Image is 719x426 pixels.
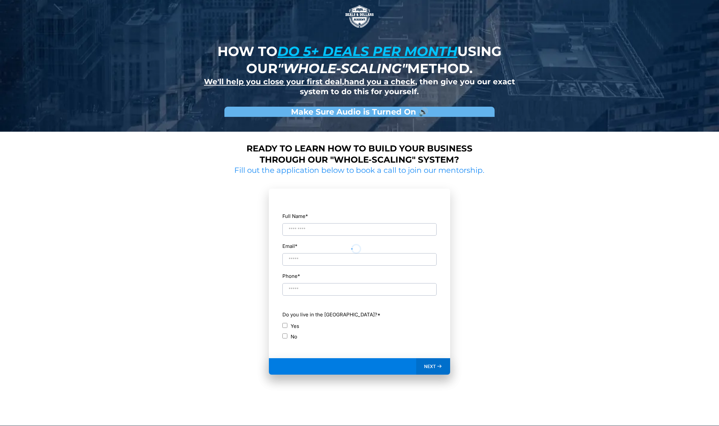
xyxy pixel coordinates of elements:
span: NEXT [424,363,436,369]
u: hand you a check [344,77,415,86]
strong: , , then give you our exact system to do this for yourself. [204,77,515,96]
label: Email [282,242,298,251]
h2: Fill out the application below to book a call to join our mentorship. [232,166,487,175]
label: Yes [291,322,299,331]
u: do 5+ deals per month [277,43,457,59]
label: Full Name [282,212,437,221]
label: Phone [282,272,437,280]
label: No [291,332,297,341]
strong: Ready to learn how to build your business through our "whole-scaling" system? [246,143,473,165]
u: We'll help you close your first deal [204,77,342,86]
label: Do you live in the [GEOGRAPHIC_DATA]? [282,310,437,319]
em: "whole-scaling" [277,60,407,76]
strong: Make Sure Audio is Turned On 🔊 [291,107,428,117]
strong: How to using our method. [217,43,502,76]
